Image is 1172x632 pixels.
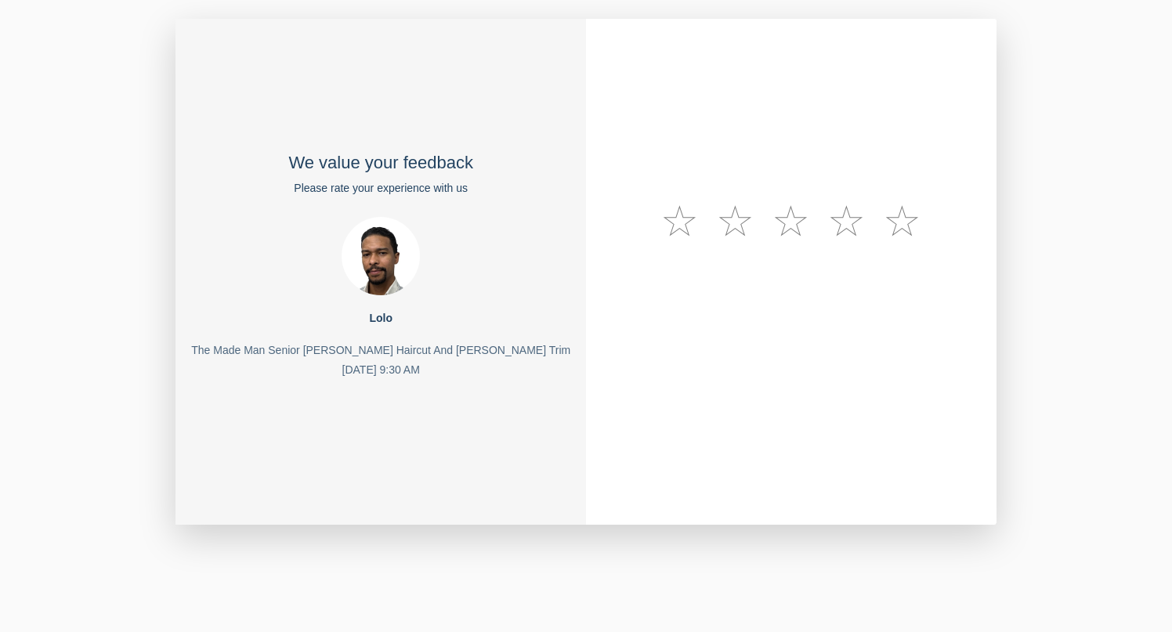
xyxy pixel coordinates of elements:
[342,217,420,295] img: d318d5f2-7a85-4885-9949-fd7a298ecee9.png
[765,192,816,251] span: ★
[191,360,570,380] div: [DATE] 9:30 AM
[191,341,570,360] div: The Made Man Senior [PERSON_NAME] Haircut And [PERSON_NAME] Trim
[654,192,705,251] span: ★
[203,147,559,179] div: We value your feedback
[203,179,559,198] div: Please rate your experience with us
[710,192,761,251] span: ★
[821,192,872,251] span: ★
[342,295,420,327] figcaption: Lolo
[877,192,928,251] span: ★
